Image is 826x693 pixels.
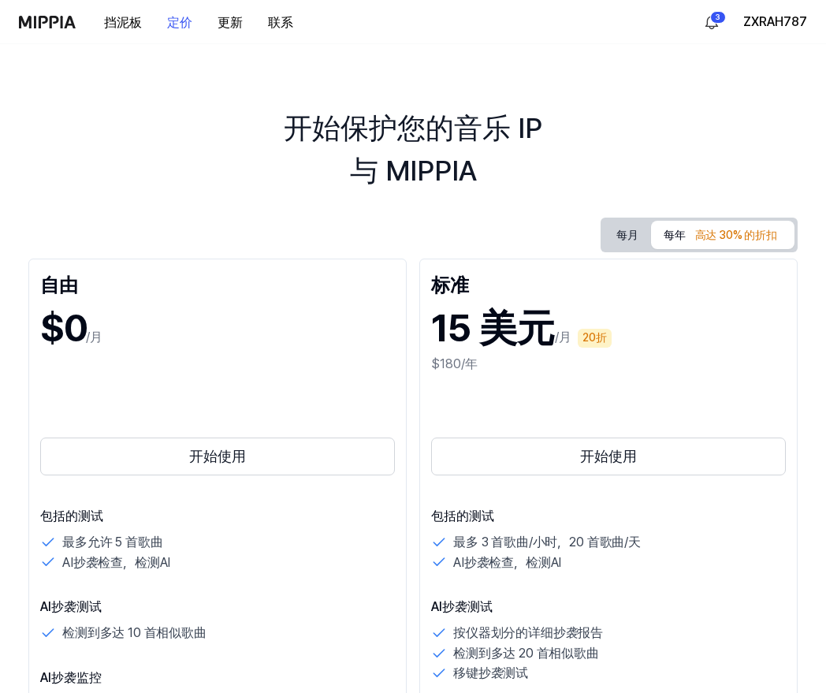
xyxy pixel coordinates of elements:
a: 开始使用 [431,434,786,479]
button: 挡泥板 [91,7,154,39]
p: AI抄袭监控 [40,669,395,687]
p: 包括的测试 [431,507,786,526]
div: 高达 30% 的折扣 [690,226,782,245]
p: 检测到多达 20 首相似歌曲 [453,643,599,664]
button: ZXRAH787 [743,13,807,32]
a: 更新 [205,1,255,44]
button: 每月 [604,223,651,248]
div: 20折 [578,329,612,348]
div: 标准 [431,270,786,296]
a: 开始使用 [40,434,395,479]
p: AI抄袭检查，检测AI [453,553,561,573]
button: 开始使用 [40,438,395,475]
p: 最多允许 5 首歌曲 [62,532,162,553]
p: 检测到多达 10 首相似歌曲 [62,623,206,643]
p: 最多 3 首歌曲/小时，20 首歌曲/天 [453,532,641,553]
div: 3 [710,11,726,24]
p: 按仪器划分的详细抄袭报告 [453,623,603,643]
button: 更新 [205,7,255,39]
div: 自由 [40,270,395,296]
button: 开始使用 [431,438,786,475]
h1: 15 美元 [431,302,555,355]
p: /月 [555,328,571,347]
button: 联系 [255,7,306,39]
p: 移键抄袭测试 [453,663,528,684]
font: 每年 [664,228,686,244]
p: AI抄袭测试 [431,598,786,617]
p: 包括的测试 [40,507,395,526]
p: AI抄袭测试 [40,598,395,617]
a: 定价 [154,1,205,44]
img: 商标 [19,16,76,28]
h1: $0 [40,302,86,355]
p: /月 [86,328,102,347]
div: $180/年 [431,355,786,374]
button: 定价 [154,7,205,39]
img: 알림 [702,13,721,32]
button: 알림3 [699,9,724,35]
p: AI抄袭检查，检测AI [62,553,170,573]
